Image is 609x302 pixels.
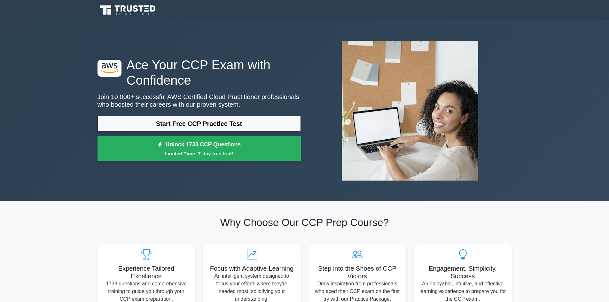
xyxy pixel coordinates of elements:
[98,93,301,108] p: Join 10,000+ successful AWS Certified Cloud Practitioner professionals who boosted their careers ...
[419,265,507,280] h5: Engagement, Simplicity, Success
[98,116,301,131] a: Start Free CCP Practice Test
[103,265,190,280] h5: Experience Tailored Excellence
[314,265,401,280] h5: Step into the Shoes of CCP Victors
[98,136,301,162] a: Unlock 1733 CCP QuestionsLimited Time: 7-day free trial!
[98,57,301,88] h1: Ace Your CCP Exam with Confidence
[208,265,296,272] h5: Focus with Adaptive Learning
[98,216,512,228] h2: Why Choose Our CCP Prep Course?
[105,150,293,157] small: Limited Time: 7-day free trial!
